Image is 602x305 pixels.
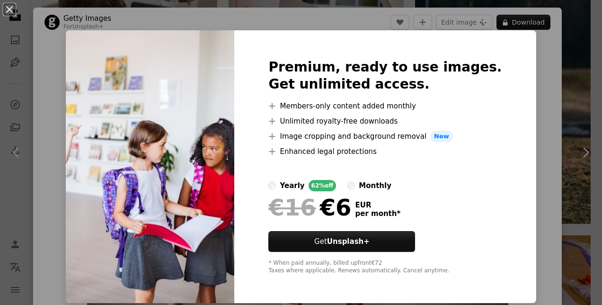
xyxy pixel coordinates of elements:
[355,201,400,209] span: EUR
[268,146,502,157] li: Enhanced legal protections
[355,209,400,218] span: per month *
[268,131,502,142] li: Image cropping and background removal
[430,131,453,142] span: New
[280,180,304,191] div: yearly
[359,180,391,191] div: monthly
[268,116,502,127] li: Unlimited royalty-free downloads
[327,237,370,246] strong: Unsplash+
[309,180,336,191] div: 62% off
[268,260,502,275] div: * When paid annually, billed upfront €72 Taxes where applicable. Renews automatically. Cancel any...
[347,182,355,189] input: monthly
[268,195,351,220] div: €6
[268,59,502,93] h2: Premium, ready to use images. Get unlimited access.
[268,195,316,220] span: €16
[268,182,276,189] input: yearly62%off
[66,30,234,303] img: premium_photo-1663126441273-07d4d172c41d
[268,231,415,252] button: GetUnsplash+
[268,100,502,112] li: Members-only content added monthly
